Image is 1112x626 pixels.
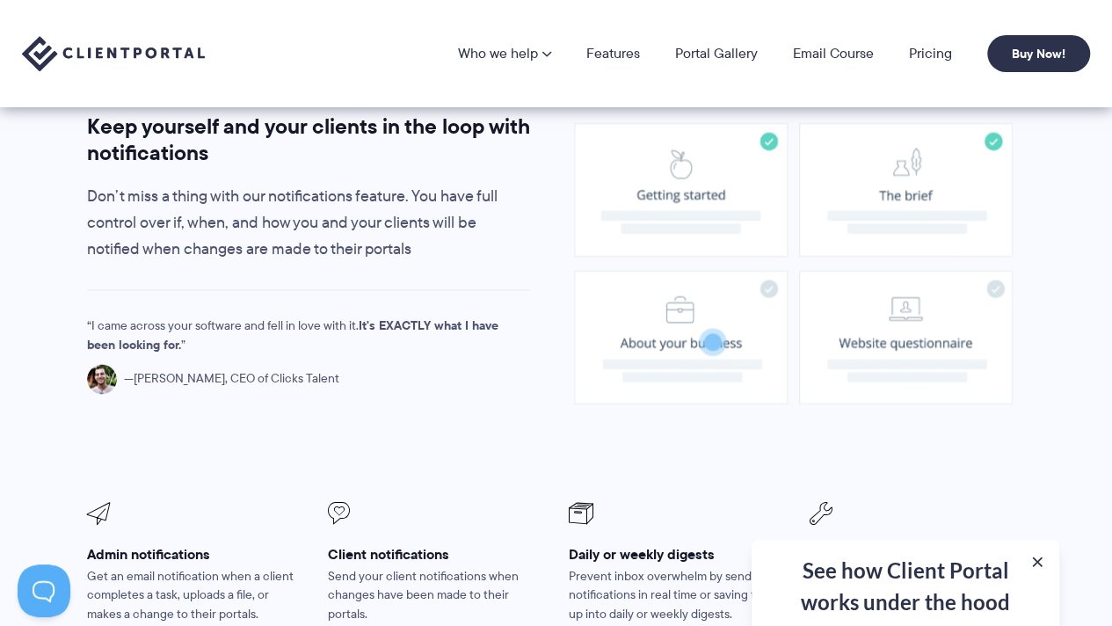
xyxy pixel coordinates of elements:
a: Email Course [793,47,874,61]
a: Portal Gallery [675,47,758,61]
h3: Client notifications [328,544,544,563]
h3: Daily or weekly digests [569,544,785,563]
p: Send your client notifications when changes have been made to their portals. [328,566,544,624]
p: I came across your software and fell in love with it. [87,317,500,355]
h2: Keep yourself and your clients in the loop with notifications [87,113,531,166]
a: Pricing [909,47,952,61]
p: Prevent inbox overwhelm by sending notifications in real time or saving them up into daily or wee... [569,566,785,624]
span: [PERSON_NAME], CEO of Clicks Talent [124,369,339,389]
h3: Admin notifications [87,544,303,563]
a: Who we help [458,47,551,61]
strong: It's EXACTLY what I have been looking for. [87,316,498,354]
iframe: Toggle Customer Support [18,564,70,617]
a: Buy Now! [987,35,1090,72]
p: Get an email notification when a client completes a task, uploads a file, or makes a change to th... [87,566,303,624]
p: Don’t miss a thing with our notifications feature. You have full control over if, when, and how y... [87,184,531,263]
a: Features [586,47,640,61]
